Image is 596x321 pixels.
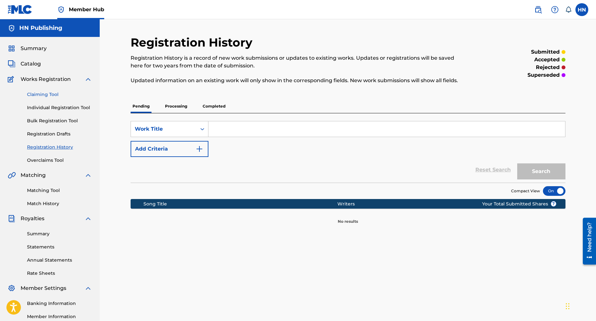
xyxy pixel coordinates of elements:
img: expand [84,75,92,83]
p: Processing [163,100,189,113]
a: Annual Statements [27,257,92,264]
img: Top Rightsholder [57,6,65,13]
img: MLC Logo [8,5,32,14]
a: Rate Sheets [27,270,92,277]
p: Updated information on an existing work will only show in the corresponding fields. New work subm... [131,77,465,84]
span: Works Registration [21,75,71,83]
div: Drag [566,297,570,316]
a: Statements [27,244,92,250]
div: User Menu [575,3,588,16]
div: Song Title [143,201,337,207]
div: Writers [337,201,503,207]
span: Compact View [511,188,540,194]
img: search [534,6,542,13]
iframe: Resource Center [578,215,596,267]
a: Claiming Tool [27,91,92,98]
p: superseded [527,71,560,79]
button: Add Criteria [131,141,208,157]
a: Banking Information [27,300,92,307]
form: Search Form [131,121,565,183]
img: Royalties [8,215,15,222]
img: Member Settings [8,284,15,292]
img: Accounts [8,24,15,32]
img: 9d2ae6d4665cec9f34b9.svg [196,145,203,153]
span: Matching [21,171,46,179]
a: SummarySummary [8,45,47,52]
img: Summary [8,45,15,52]
a: Overclaims Tool [27,157,92,164]
h2: Registration History [131,35,256,50]
img: Works Registration [8,75,16,83]
a: Bulk Registration Tool [27,117,92,124]
span: Member Hub [69,6,104,13]
img: expand [84,215,92,222]
div: Help [548,3,561,16]
p: Pending [131,100,151,113]
a: Registration Drafts [27,131,92,137]
span: Member Settings [21,284,66,292]
p: Completed [201,100,227,113]
img: expand [84,171,92,179]
span: ? [551,201,556,206]
p: rejected [536,64,560,71]
img: Catalog [8,60,15,68]
span: Summary [21,45,47,52]
span: Royalties [21,215,44,222]
img: Matching [8,171,16,179]
p: accepted [534,56,560,64]
h5: HN Publishing [19,24,62,32]
img: expand [84,284,92,292]
a: Matching Tool [27,187,92,194]
a: Member Information [27,313,92,320]
div: Notifications [565,6,572,13]
p: Registration History is a record of new work submissions or updates to existing works. Updates or... [131,54,465,70]
a: Individual Registration Tool [27,104,92,111]
iframe: Chat Widget [564,290,596,321]
div: Work Title [135,125,193,133]
a: CatalogCatalog [8,60,41,68]
a: Registration History [27,144,92,151]
span: Catalog [21,60,41,68]
p: submitted [531,48,560,56]
span: Your Total Submitted Shares [482,201,556,207]
p: No results [338,211,358,224]
img: help [551,6,559,13]
a: Match History [27,200,92,207]
a: Summary [27,230,92,237]
a: Public Search [532,3,545,16]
